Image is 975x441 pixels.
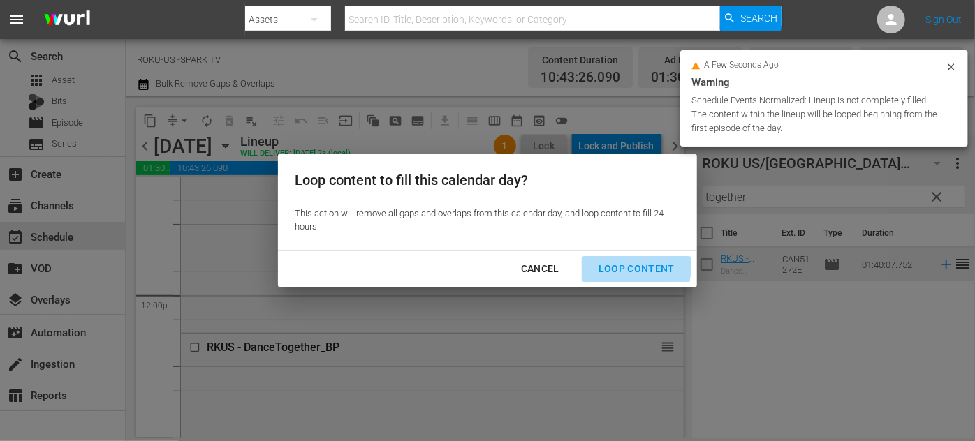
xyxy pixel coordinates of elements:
[510,260,571,278] div: Cancel
[925,14,962,25] a: Sign Out
[587,260,686,278] div: Loop Content
[34,3,101,36] img: ans4CAIJ8jUAAAAAAAAAAAAAAAAAAAAAAAAgQb4GAAAAAAAAAAAAAAAAAAAAAAAAJMjXAAAAAAAAAAAAAAAAAAAAAAAAgAT5G...
[705,60,779,71] span: a few seconds ago
[504,256,576,282] button: Cancel
[691,94,942,135] div: Schedule Events Normalized: Lineup is not completely filled. The content within the lineup will b...
[740,6,777,31] span: Search
[295,170,672,190] div: Loop content to fill this calendar day?
[295,207,672,233] div: This action will remove all gaps and overlaps from this calendar day, and loop content to fill 24...
[8,11,25,28] span: menu
[691,74,957,91] div: Warning
[582,256,691,282] button: Loop Content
